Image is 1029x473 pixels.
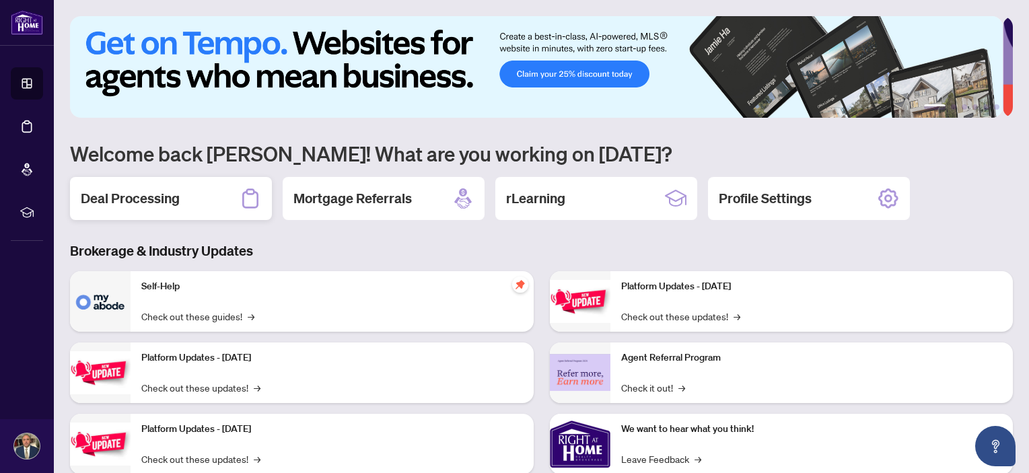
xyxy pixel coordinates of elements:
a: Check out these updates!→ [141,451,260,466]
p: Platform Updates - [DATE] [141,351,523,365]
span: → [254,451,260,466]
a: Check it out!→ [621,380,685,395]
button: Open asap [975,426,1016,466]
img: Platform Updates - September 16, 2025 [70,351,131,394]
a: Check out these updates!→ [141,380,260,395]
h3: Brokerage & Industry Updates [70,242,1013,260]
h2: Profile Settings [719,189,812,208]
img: Profile Icon [14,433,40,459]
p: Self-Help [141,279,523,294]
img: Self-Help [70,271,131,332]
span: → [254,380,260,395]
h2: Deal Processing [81,189,180,208]
img: Agent Referral Program [550,354,610,391]
p: We want to hear what you think! [621,422,1003,437]
img: logo [11,10,43,35]
span: → [734,309,740,324]
h1: Welcome back [PERSON_NAME]! What are you working on [DATE]? [70,141,1013,166]
h2: rLearning [506,189,565,208]
h2: Mortgage Referrals [293,189,412,208]
span: → [678,380,685,395]
span: → [248,309,254,324]
a: Check out these guides!→ [141,309,254,324]
button: 5 [983,104,989,110]
p: Platform Updates - [DATE] [141,422,523,437]
a: Leave Feedback→ [621,451,701,466]
span: pushpin [512,277,528,293]
img: Platform Updates - July 21, 2025 [70,423,131,465]
button: 1 [924,104,946,110]
span: → [695,451,701,466]
img: Slide 0 [70,16,1003,118]
a: Check out these updates!→ [621,309,740,324]
button: 2 [951,104,956,110]
button: 4 [972,104,978,110]
button: 6 [994,104,999,110]
p: Platform Updates - [DATE] [621,279,1003,294]
p: Agent Referral Program [621,351,1003,365]
img: Platform Updates - June 23, 2025 [550,280,610,322]
button: 3 [962,104,967,110]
